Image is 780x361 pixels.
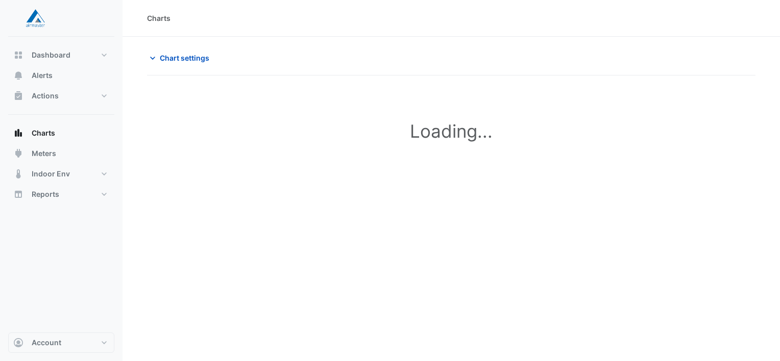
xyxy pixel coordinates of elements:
[147,13,170,23] div: Charts
[169,120,733,142] h1: Loading...
[8,143,114,164] button: Meters
[32,70,53,81] span: Alerts
[8,332,114,353] button: Account
[8,164,114,184] button: Indoor Env
[32,148,56,159] span: Meters
[13,148,23,159] app-icon: Meters
[12,8,58,29] img: Company Logo
[8,86,114,106] button: Actions
[13,169,23,179] app-icon: Indoor Env
[13,128,23,138] app-icon: Charts
[8,45,114,65] button: Dashboard
[32,128,55,138] span: Charts
[8,123,114,143] button: Charts
[32,169,70,179] span: Indoor Env
[32,338,61,348] span: Account
[8,65,114,86] button: Alerts
[13,189,23,199] app-icon: Reports
[32,50,70,60] span: Dashboard
[8,184,114,204] button: Reports
[13,70,23,81] app-icon: Alerts
[160,53,209,63] span: Chart settings
[13,91,23,101] app-icon: Actions
[13,50,23,60] app-icon: Dashboard
[147,49,216,67] button: Chart settings
[32,189,59,199] span: Reports
[32,91,59,101] span: Actions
